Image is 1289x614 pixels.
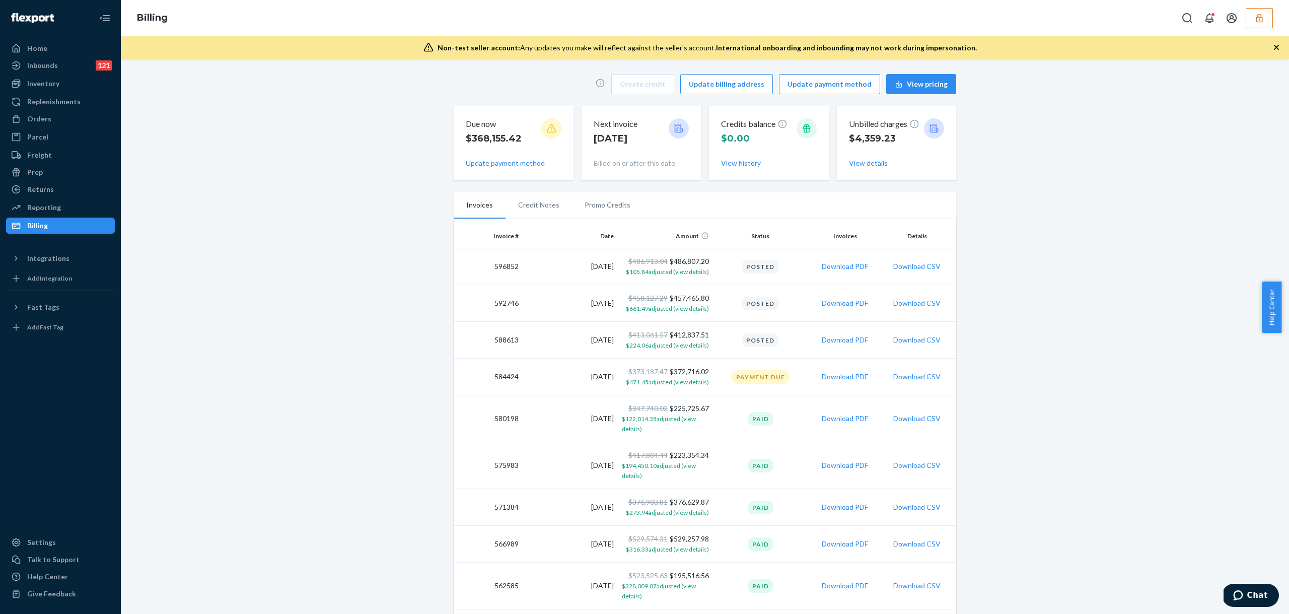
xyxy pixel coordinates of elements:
button: Download PDF [822,581,868,591]
a: Parcel [6,129,115,145]
span: International onboarding and inbounding may not work during impersonation. [716,43,977,52]
td: 588613 [454,322,523,359]
button: Download PDF [822,298,868,308]
span: $529,574.31 [628,534,668,543]
a: Billing [137,12,168,23]
div: Paid [748,412,773,426]
a: Settings [6,534,115,551]
button: Download CSV [893,298,941,308]
a: Add Fast Tag [6,319,115,335]
button: Download CSV [893,414,941,424]
span: $376,903.81 [628,498,668,506]
span: Non-test seller account: [438,43,520,52]
div: Paid [748,501,773,514]
button: $224.06adjusted (view details) [626,340,709,350]
div: Billing [27,221,48,231]
button: Download CSV [893,539,941,549]
p: Unbilled charges [849,118,919,130]
span: $413,061.57 [628,330,668,339]
p: Credits balance [721,118,787,130]
button: Download PDF [822,414,868,424]
button: $328,009.07adjusted (view details) [622,581,709,601]
td: [DATE] [523,563,618,609]
span: $417,804.44 [628,451,668,459]
button: View details [849,158,888,168]
td: [DATE] [523,285,618,322]
button: Update payment method [466,158,545,168]
div: Home [27,43,47,53]
span: $316.33 adjusted (view details) [626,545,709,553]
button: Download CSV [893,335,941,345]
td: [DATE] [523,395,618,442]
div: Talk to Support [27,555,80,565]
div: Freight [27,150,52,160]
td: 584424 [454,359,523,395]
span: $373,187.47 [628,367,668,376]
a: Orders [6,111,115,127]
p: Next invoice [594,118,637,130]
button: Close Navigation [95,8,115,28]
button: $316.33adjusted (view details) [626,544,709,554]
div: Posted [742,297,779,310]
div: Any updates you make will reflect against the seller's account. [438,43,977,53]
img: Flexport logo [11,13,54,23]
div: Settings [27,537,56,548]
th: Invoices [808,224,882,248]
td: [DATE] [523,526,618,563]
div: Inventory [27,79,59,89]
th: Details [882,224,956,248]
span: $523,525.63 [628,571,668,580]
button: Download PDF [822,335,868,345]
td: 571384 [454,489,523,526]
div: Paid [748,459,773,472]
button: Open account menu [1222,8,1242,28]
a: Inventory [6,76,115,92]
td: $223,354.34 [618,442,713,489]
td: [DATE] [523,248,618,285]
td: $486,807.20 [618,248,713,285]
td: 592746 [454,285,523,322]
button: $194,450.10adjusted (view details) [622,460,709,481]
span: $471.45 adjusted (view details) [626,378,709,386]
div: Integrations [27,253,69,263]
div: Replenishments [27,97,81,107]
button: $105.84adjusted (view details) [626,266,709,277]
p: Due now [466,118,522,130]
td: 566989 [454,526,523,563]
td: $376,629.87 [618,489,713,526]
p: $4,359.23 [849,132,919,145]
th: Status [713,224,808,248]
td: $195,516.56 [618,563,713,609]
button: Download PDF [822,502,868,512]
span: $105.84 adjusted (view details) [626,268,709,276]
span: $122,014.35 adjusted (view details) [622,415,696,433]
a: Help Center [6,569,115,585]
li: Promo Credits [572,192,643,218]
button: View pricing [886,74,956,94]
button: View history [721,158,761,168]
ol: breadcrumbs [129,4,176,33]
div: Inbounds [27,60,58,71]
button: Download PDF [822,261,868,271]
td: $529,257.98 [618,526,713,563]
th: Date [523,224,618,248]
th: Amount [618,224,713,248]
div: Posted [742,260,779,274]
p: Billed on or after this date [594,158,689,168]
div: Add Integration [27,274,72,283]
button: Update payment method [779,74,880,94]
td: [DATE] [523,489,618,526]
button: Fast Tags [6,299,115,315]
div: Paid [748,579,773,593]
div: Add Fast Tag [27,323,63,331]
li: Invoices [454,192,506,219]
a: Replenishments [6,94,115,110]
button: $273.94adjusted (view details) [626,507,709,517]
span: $0.00 [721,133,750,144]
div: 121 [96,60,112,71]
span: $661.49 adjusted (view details) [626,305,709,312]
button: Download CSV [893,581,941,591]
button: Download PDF [822,372,868,382]
a: Returns [6,181,115,197]
div: Prep [27,167,43,177]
